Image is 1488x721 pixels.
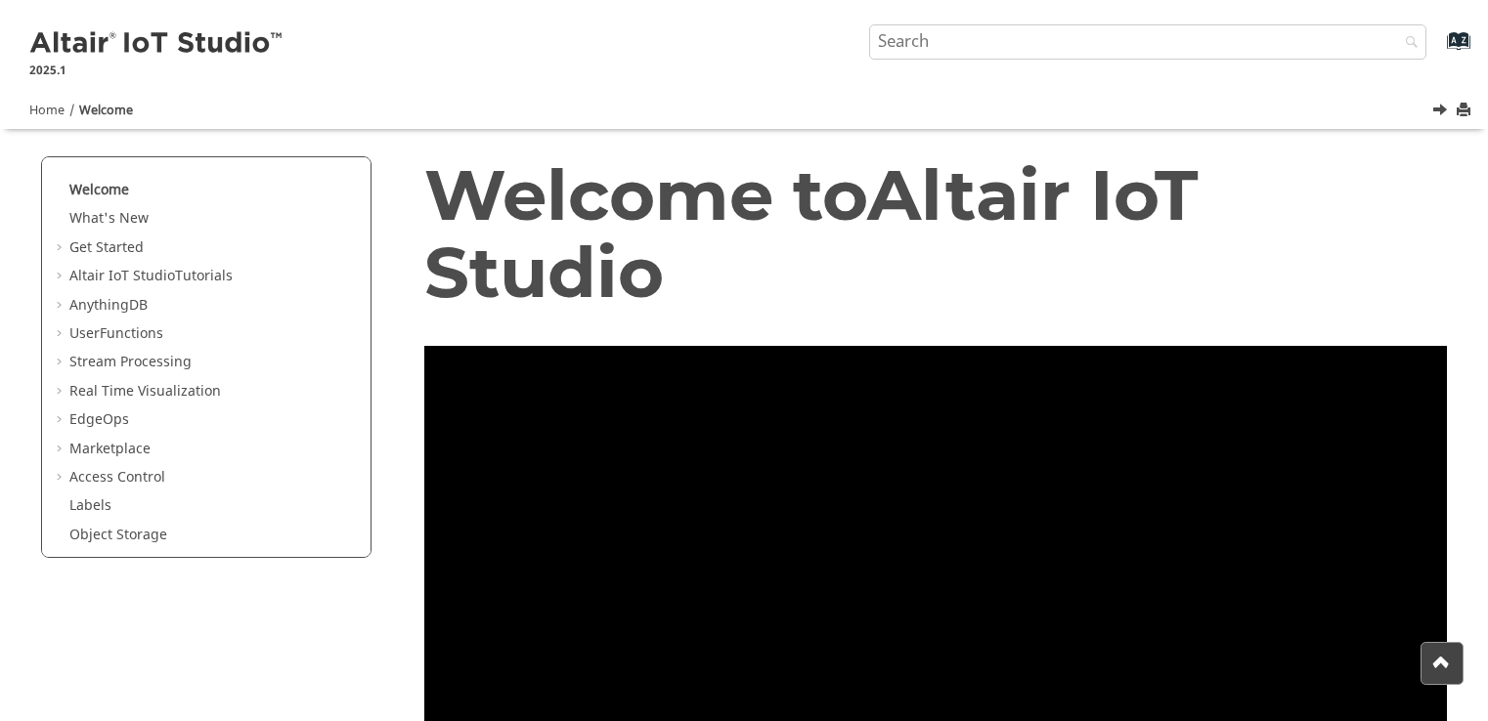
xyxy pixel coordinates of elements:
[69,266,233,286] a: Altair IoT StudioTutorials
[69,266,175,286] span: Altair IoT Studio
[69,180,129,200] a: Welcome
[69,495,111,516] a: Labels
[54,324,69,344] span: Expand UserFunctions
[1434,101,1450,124] a: Next topic: What's New
[79,102,133,119] a: Welcome
[424,151,1199,315] span: Altair IoT Studio
[54,410,69,430] span: Expand EdgeOps
[69,237,144,258] a: Get Started
[1416,40,1460,61] a: Go to index terms page
[1458,98,1473,124] button: Print this page
[54,238,69,258] span: Expand Get Started
[69,409,129,430] a: EdgeOps
[69,352,192,372] a: Stream Processing
[69,525,167,545] a: Object Storage
[54,296,69,316] span: Expand AnythingDB
[29,102,65,119] a: Home
[29,62,285,79] p: 2025.1
[69,553,166,573] a: Space Settings
[54,554,69,573] span: Expand Space Settings
[29,28,285,60] img: Altair IoT Studio
[69,439,151,459] a: Marketplace
[54,440,69,459] span: Expand Marketplace
[424,156,1448,311] h1: Welcome to
[54,468,69,488] span: Expand Access Control
[100,323,163,344] span: Functions
[869,24,1427,60] input: Search query
[69,208,149,229] a: What's New
[69,381,221,402] a: Real Time Visualization
[69,323,163,344] a: UserFunctions
[69,295,148,316] a: AnythingDB
[1379,24,1434,63] button: Search
[54,181,359,688] ul: Table of Contents
[54,267,69,286] span: Expand Altair IoT StudioTutorials
[69,467,165,488] a: Access Control
[54,382,69,402] span: Expand Real Time Visualization
[54,353,69,372] span: Expand Stream Processing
